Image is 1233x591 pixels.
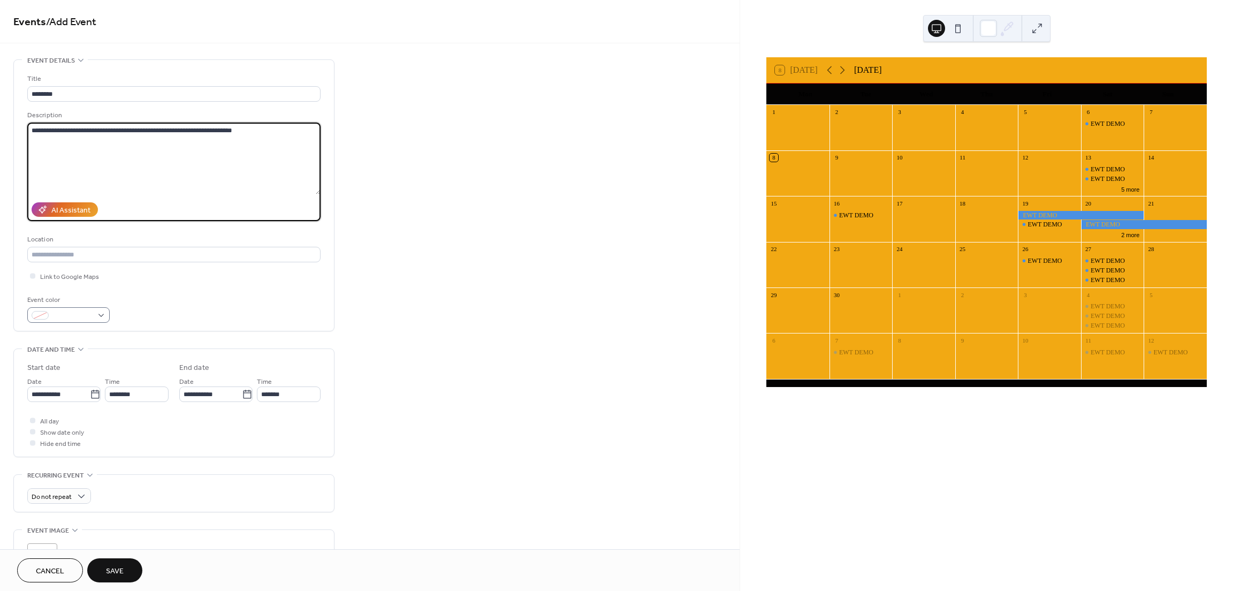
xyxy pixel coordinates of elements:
div: EWT DEMO [829,211,893,220]
div: EWT DEMO [1091,312,1125,321]
div: Title [27,73,318,85]
div: EWT DEMO [1091,302,1125,311]
div: 9 [958,336,966,344]
div: 3 [1021,291,1029,299]
div: AI Assistant [51,205,90,216]
div: 18 [958,199,966,207]
div: 20 [1084,199,1092,207]
div: End date [179,362,209,374]
div: 27 [1084,245,1092,253]
div: EWT DEMO [1091,321,1125,330]
span: Time [105,376,120,388]
div: Start date [27,362,60,374]
span: Date and time [27,344,75,355]
span: Hide end time [40,438,81,450]
div: 19 [1021,199,1029,207]
span: Do not repeat [32,491,72,503]
div: Description [27,110,318,121]
button: 5 more [1117,184,1144,193]
div: EWT DEMO [1018,211,1144,220]
div: ; [27,543,57,573]
span: Show date only [40,427,84,438]
div: 4 [958,108,966,116]
div: Location [27,234,318,245]
span: Link to Google Maps [40,271,99,283]
div: EWT DEMO [1091,266,1125,275]
div: EWT DEMO [1081,256,1144,266]
div: EWT DEMO [1081,220,1207,229]
div: 3 [895,108,903,116]
div: 6 [770,336,778,344]
div: EWT DEMO [1091,348,1125,357]
span: All day [40,416,59,427]
div: EWT DEMO [1091,165,1125,174]
div: 30 [833,291,841,299]
div: EWT DEMO [1081,348,1144,357]
div: EWT DEMO [839,348,873,357]
span: Save [106,566,124,577]
div: 17 [895,199,903,207]
button: AI Assistant [32,202,98,217]
div: 23 [833,245,841,253]
span: Event image [27,525,69,536]
div: EWT DEMO [1081,321,1144,330]
button: 2 more [1117,230,1144,239]
div: 21 [1147,199,1155,207]
button: Cancel [17,558,83,582]
button: Save [87,558,142,582]
div: EWT DEMO [1027,256,1062,266]
div: 6 [1084,108,1092,116]
div: 2 [958,291,966,299]
div: 12 [1147,336,1155,344]
div: EWT DEMO [1081,165,1144,174]
div: 1 [895,291,903,299]
div: EWT DEMO [839,211,873,220]
a: Events [13,12,46,33]
div: EWT DEMO [1091,276,1125,285]
span: Event details [27,55,75,66]
div: 1 [770,108,778,116]
div: 25 [958,245,966,253]
div: 10 [1021,336,1029,344]
div: 13 [1084,154,1092,162]
div: Sat [1077,84,1138,105]
div: EWT DEMO [829,348,893,357]
div: 28 [1147,245,1155,253]
div: 7 [1147,108,1155,116]
div: 11 [1084,336,1092,344]
div: Sun [1138,84,1198,105]
div: 24 [895,245,903,253]
div: EWT DEMO [1018,256,1081,266]
div: EWT DEMO [1091,119,1125,128]
span: Recurring event [27,470,84,481]
div: Fri [1017,84,1077,105]
div: Thu [956,84,1017,105]
div: 22 [770,245,778,253]
div: 29 [770,291,778,299]
div: Tue [835,84,896,105]
div: EWT DEMO [1081,302,1144,311]
div: 2 [833,108,841,116]
span: / Add Event [46,12,96,33]
div: 14 [1147,154,1155,162]
div: EWT DEMO [1091,256,1125,266]
div: EWT DEMO [1081,276,1144,285]
span: Date [179,376,194,388]
div: 11 [958,154,966,162]
div: 10 [895,154,903,162]
div: 5 [1147,291,1155,299]
div: EWT DEMO [1091,175,1125,184]
div: EWT DEMO [1018,220,1081,229]
div: 9 [833,154,841,162]
span: Cancel [36,566,64,577]
div: EWT DEMO [1081,119,1144,128]
div: Mon [775,84,835,105]
div: EWT DEMO [1081,175,1144,184]
div: 15 [770,199,778,207]
span: Time [257,376,272,388]
div: 26 [1021,245,1029,253]
div: 4 [1084,291,1092,299]
div: 8 [895,336,903,344]
div: EWT DEMO [1027,220,1062,229]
